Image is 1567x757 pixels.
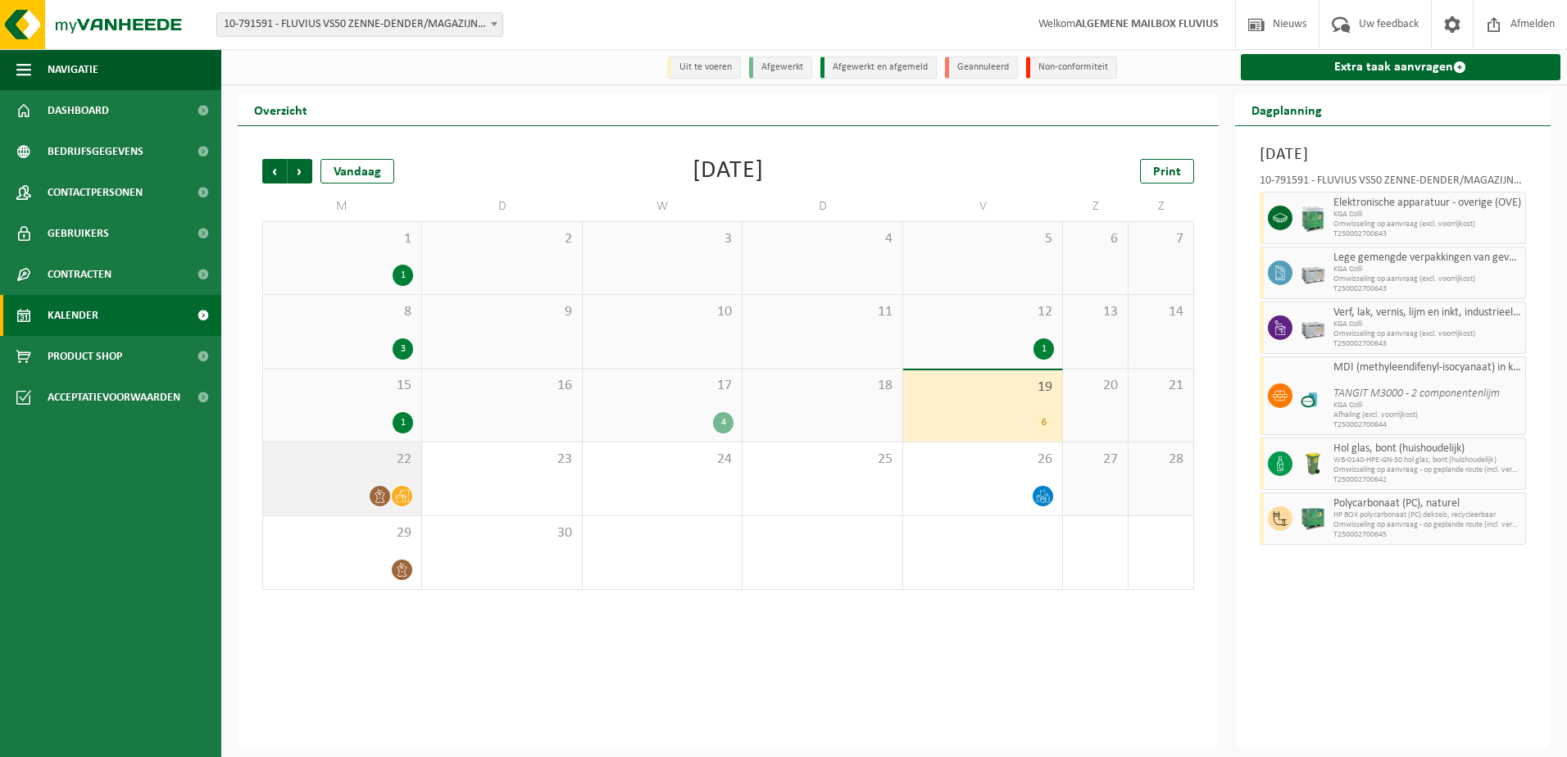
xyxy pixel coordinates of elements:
span: Lege gemengde verpakkingen van gevaarlijke stoffen [1333,252,1522,265]
span: 30 [430,524,573,542]
span: HP BOX polycarbonaat (PC) deksels, recycleerbaar [1333,510,1522,520]
td: Z [1063,192,1129,221]
span: Dashboard [48,90,109,131]
span: Vorige [262,159,287,184]
span: 13 [1071,303,1120,321]
span: Omwisseling op aanvraag (excl. voorrijkost) [1333,274,1522,284]
div: 10-791591 - FLUVIUS VS50 ZENNE-DENDER/MAGAZIJN+INFRA - EREMBODEGEM [1260,175,1527,192]
span: 24 [591,451,734,469]
span: WB-0140-HPE-GN-50 hol glas, bont (huishoudelijk) [1333,456,1522,465]
span: 7 [1137,230,1185,248]
span: 5 [911,230,1054,248]
span: 29 [271,524,413,542]
span: 1 [271,230,413,248]
span: T250002700644 [1333,420,1522,430]
span: 10-791591 - FLUVIUS VS50 ZENNE-DENDER/MAGAZIJN+INFRA - EREMBODEGEM [217,13,502,36]
span: 11 [751,303,893,321]
span: 22 [271,451,413,469]
li: Afgewerkt en afgemeld [820,57,937,79]
span: Omwisseling op aanvraag - op geplande route (incl. verwerking) [1333,520,1522,530]
span: 27 [1071,451,1120,469]
span: 18 [751,377,893,395]
span: Navigatie [48,49,98,90]
span: MDI (methyleendifenyl-isocyanaat) in kleinverpakking [1333,361,1522,374]
li: Non-conformiteit [1026,57,1117,79]
span: T250002700643 [1333,284,1522,294]
i: TANGIT M3000 - 2 componentenlijm [1333,388,1500,400]
div: 1 [393,412,413,433]
img: PB-LB-0680-HPE-GY-11 [1301,315,1325,340]
span: Hol glas, bont (huishoudelijk) [1333,442,1522,456]
span: 4 [751,230,893,248]
span: 23 [430,451,573,469]
td: V [903,192,1063,221]
span: 3 [591,230,734,248]
span: 9 [430,303,573,321]
span: 8 [271,303,413,321]
span: T250002700645 [1333,530,1522,540]
span: 28 [1137,451,1185,469]
div: 1 [1033,338,1054,360]
span: Elektronische apparatuur - overige (OVE) [1333,197,1522,210]
td: D [422,192,582,221]
span: 26 [911,451,1054,469]
span: Contactpersonen [48,172,143,213]
span: Polycarbonaat (PC), naturel [1333,497,1522,510]
span: Product Shop [48,336,122,377]
span: Gebruikers [48,213,109,254]
span: KGA Colli [1333,265,1522,274]
span: Kalender [48,295,98,336]
h3: [DATE] [1260,143,1527,167]
span: 6 [1071,230,1120,248]
img: WB-0140-HPE-GN-50 [1301,451,1325,476]
li: Geannuleerd [945,57,1018,79]
span: 12 [911,303,1054,321]
img: PB-HB-1400-HPE-GN-01 [1301,506,1325,531]
span: Omwisseling op aanvraag (excl. voorrijkost) [1333,220,1522,229]
span: 14 [1137,303,1185,321]
span: KGA Colli [1333,210,1522,220]
strong: ALGEMENE MAILBOX FLUVIUS [1075,18,1219,30]
td: M [262,192,422,221]
span: 15 [271,377,413,395]
span: Afhaling (excl. voorrijkost) [1333,410,1522,420]
span: 19 [911,378,1054,397]
img: PB-HB-1400-HPE-GN-11 [1301,205,1325,232]
td: W [583,192,743,221]
div: 1 [393,265,413,286]
span: Contracten [48,254,111,295]
span: 17 [591,377,734,395]
span: 10-791591 - FLUVIUS VS50 ZENNE-DENDER/MAGAZIJN+INFRA - EREMBODEGEM [216,12,503,37]
li: Afgewerkt [749,57,812,79]
span: Omwisseling op aanvraag (excl. voorrijkost) [1333,329,1522,339]
div: 4 [713,412,734,433]
span: Volgende [288,159,312,184]
span: T250002700643 [1333,339,1522,349]
span: Acceptatievoorwaarden [48,377,180,418]
h2: Dagplanning [1235,93,1338,125]
div: [DATE] [693,159,764,184]
td: D [743,192,902,221]
span: KGA Colli [1333,320,1522,329]
span: 25 [751,451,893,469]
span: 21 [1137,377,1185,395]
span: Omwisseling op aanvraag - op geplande route (incl. verwerking) [1333,465,1522,475]
div: Vandaag [320,159,394,184]
img: LP-OT-00060-CU [1301,383,1325,408]
span: 16 [430,377,573,395]
span: 2 [430,230,573,248]
span: Bedrijfsgegevens [48,131,143,172]
a: Extra taak aanvragen [1241,54,1561,80]
span: Print [1153,165,1181,179]
span: T250002700642 [1333,475,1522,485]
li: Uit te voeren [667,57,741,79]
div: 6 [1033,412,1054,433]
a: Print [1140,159,1194,184]
span: 10 [591,303,734,321]
h2: Overzicht [238,93,324,125]
span: Verf, lak, vernis, lijm en inkt, industrieel in kleinverpakking [1333,306,1522,320]
span: T250002700643 [1333,229,1522,239]
span: KGA Colli [1333,401,1522,410]
div: 3 [393,338,413,360]
img: PB-LB-0680-HPE-GY-11 [1301,261,1325,285]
